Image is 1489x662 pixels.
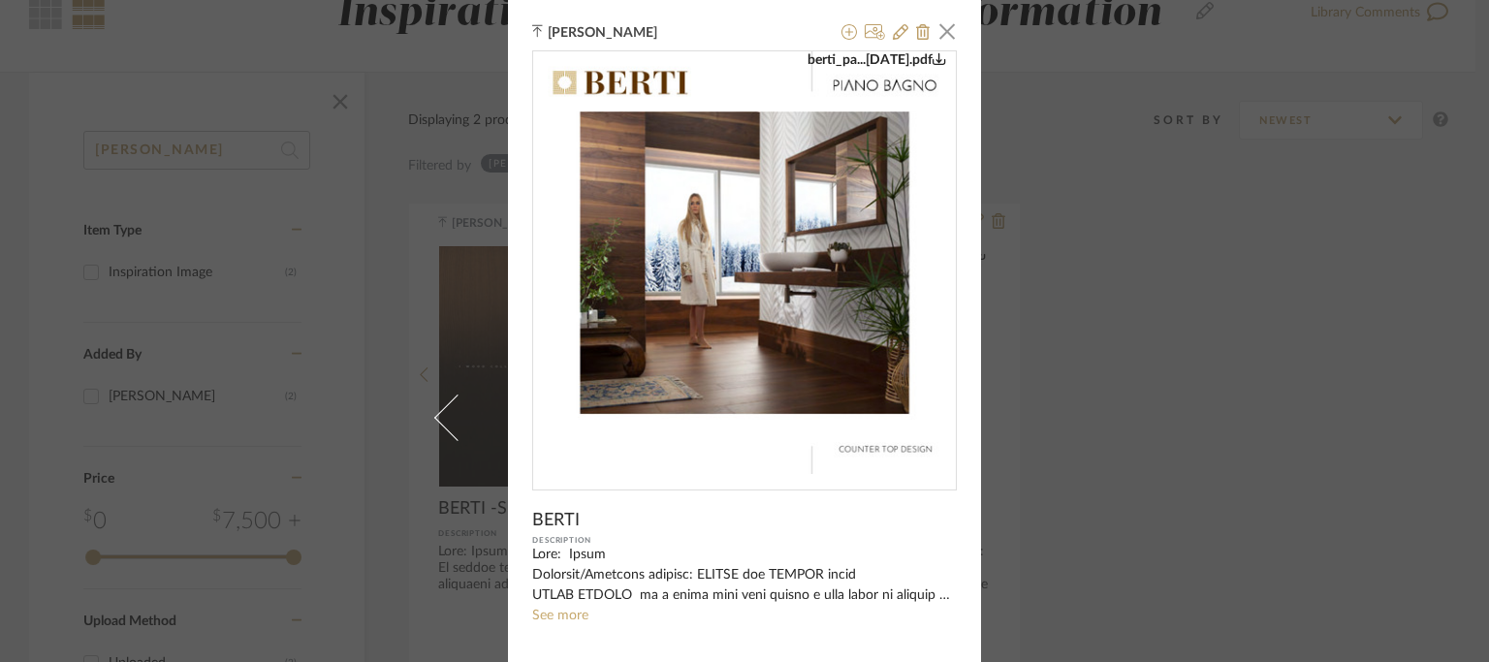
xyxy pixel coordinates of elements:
div: berti_pa...[DATE].pdf [808,51,946,69]
div: Lore: Ipsum Dolorsit/Ametcons adipisc: ELITSE doe TEMPOR incid UTLAB ETDOLO ma a enima mini veni ... [532,545,957,606]
span: [PERSON_NAME] [548,24,687,42]
button: Close [928,12,966,50]
div: 0 [533,51,956,474]
div: Description [532,531,957,551]
a: See more [532,609,588,622]
img: b80b0eb1-3250-479f-8f3f-ad9b667a0d20_436x436.jpg [533,51,956,474]
span: BERTI [532,510,580,531]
